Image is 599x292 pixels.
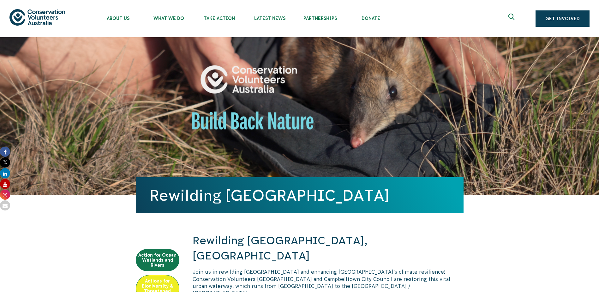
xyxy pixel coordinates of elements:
span: What We Do [143,16,194,21]
span: Latest News [244,16,295,21]
span: Take Action [194,16,244,21]
a: Get Involved [536,10,590,27]
span: About Us [93,16,143,21]
img: logo.svg [9,9,65,25]
span: Partnerships [295,16,345,21]
span: Donate [345,16,396,21]
a: Action for Ocean Wetlands and Rivers [136,249,179,271]
span: Expand search box [508,14,516,24]
button: Expand search box Close search box [505,11,520,26]
h2: Rewilding [GEOGRAPHIC_DATA], [GEOGRAPHIC_DATA] [193,233,464,263]
h1: Rewilding [GEOGRAPHIC_DATA] [150,187,450,204]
